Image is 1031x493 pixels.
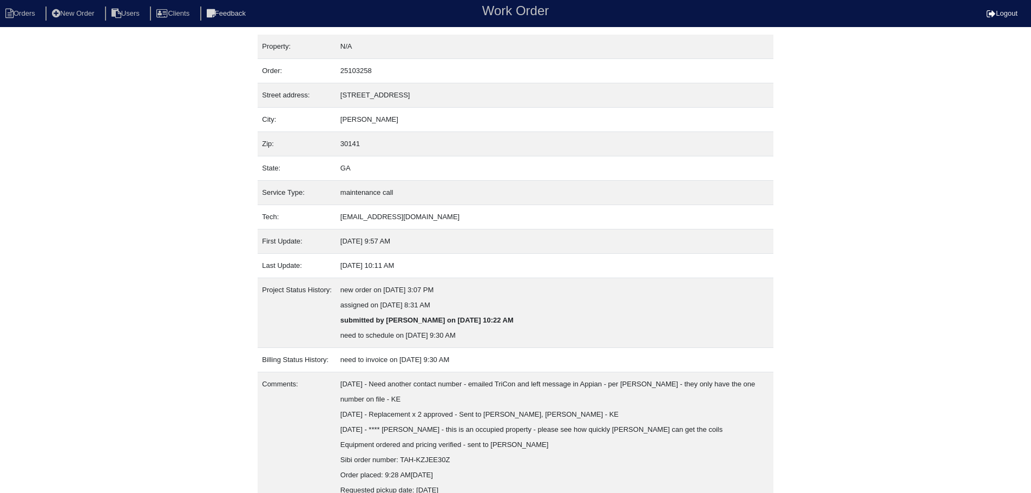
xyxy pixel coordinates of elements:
[258,108,336,132] td: City:
[336,205,773,229] td: [EMAIL_ADDRESS][DOMAIN_NAME]
[105,6,148,21] li: Users
[258,59,336,83] td: Order:
[258,254,336,278] td: Last Update:
[105,9,148,17] a: Users
[336,59,773,83] td: 25103258
[258,229,336,254] td: First Update:
[45,9,103,17] a: New Order
[258,348,336,372] td: Billing Status History:
[336,108,773,132] td: [PERSON_NAME]
[258,132,336,156] td: Zip:
[258,205,336,229] td: Tech:
[258,83,336,108] td: Street address:
[987,9,1017,17] a: Logout
[258,181,336,205] td: Service Type:
[336,254,773,278] td: [DATE] 10:11 AM
[258,156,336,181] td: State:
[340,298,769,313] div: assigned on [DATE] 8:31 AM
[258,35,336,59] td: Property:
[150,6,198,21] li: Clients
[336,132,773,156] td: 30141
[340,313,769,328] div: submitted by [PERSON_NAME] on [DATE] 10:22 AM
[340,282,769,298] div: new order on [DATE] 3:07 PM
[340,328,769,343] div: need to schedule on [DATE] 9:30 AM
[336,181,773,205] td: maintenance call
[150,9,198,17] a: Clients
[340,352,769,367] div: need to invoice on [DATE] 9:30 AM
[336,83,773,108] td: [STREET_ADDRESS]
[336,229,773,254] td: [DATE] 9:57 AM
[45,6,103,21] li: New Order
[336,35,773,59] td: N/A
[258,278,336,348] td: Project Status History:
[200,6,254,21] li: Feedback
[336,156,773,181] td: GA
